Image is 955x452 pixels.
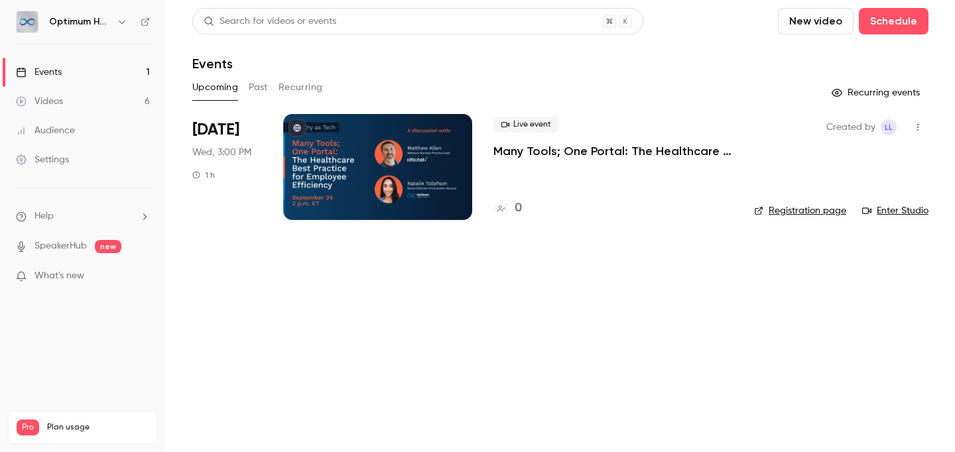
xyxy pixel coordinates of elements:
iframe: Noticeable Trigger [134,270,150,282]
span: Help [34,209,54,223]
span: Wed, 3:00 PM [192,146,251,159]
span: Lindsay Laidlaw [881,119,897,135]
img: Optimum Healthcare IT [17,11,38,32]
button: Upcoming [192,77,238,98]
div: Settings [16,153,69,166]
span: Created by [826,119,875,135]
a: SpeakerHub [34,239,87,253]
div: Search for videos or events [204,15,336,28]
span: Plan usage [47,422,149,433]
div: Audience [16,124,75,137]
span: LL [885,119,893,135]
button: Recurring [279,77,323,98]
a: Many Tools; One Portal: The Healthcare Best Practice for Employee Efficiency [493,143,733,159]
div: Events [16,66,62,79]
div: 1 h [192,170,215,180]
h4: 0 [515,199,522,217]
button: Recurring events [826,82,928,103]
span: Pro [17,420,39,435]
h1: Events [192,56,233,72]
div: Videos [16,95,63,108]
button: Past [249,77,268,98]
a: Registration page [754,204,846,217]
span: [DATE] [192,119,239,141]
span: What's new [34,269,84,283]
a: Enter Studio [862,204,928,217]
li: help-dropdown-opener [16,209,150,223]
span: new [95,240,121,253]
button: Schedule [859,8,928,34]
a: 0 [493,199,522,217]
button: New video [778,8,854,34]
div: Sep 24 Wed, 3:00 PM (America/Halifax) [192,114,262,220]
h6: Optimum Healthcare IT [49,15,111,28]
span: Live event [493,117,559,133]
